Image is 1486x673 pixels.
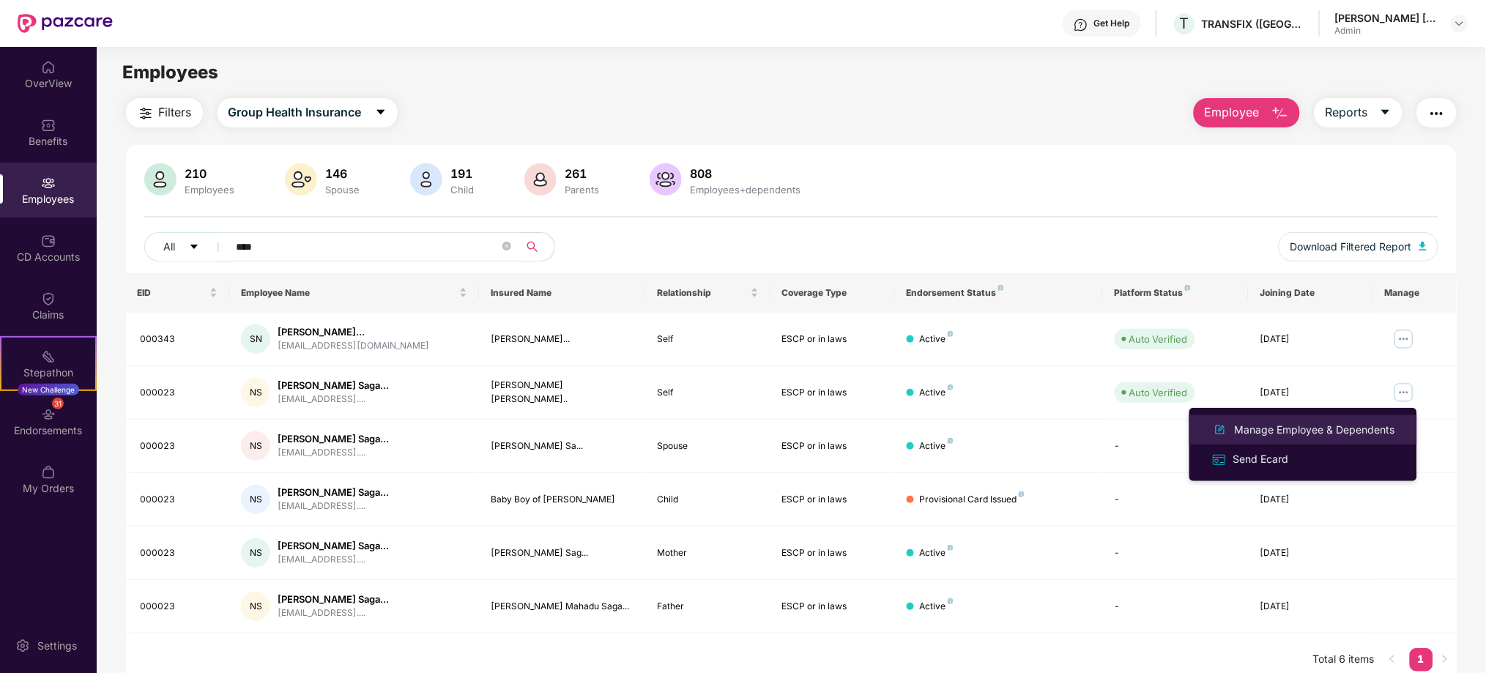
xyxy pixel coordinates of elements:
[782,332,883,346] div: ESCP or in laws
[229,103,362,122] span: Group Health Insurance
[33,639,81,653] div: Settings
[1419,242,1427,250] img: svg+xml;base64,PHN2ZyB4bWxucz0iaHR0cDovL3d3dy53My5vcmcvMjAwMC9zdmciIHhtbG5zOnhsaW5rPSJodHRwOi8vd3...
[141,332,218,346] div: 000343
[562,166,603,181] div: 261
[1211,421,1229,439] img: svg+xml;base64,PHN2ZyB4bWxucz0iaHR0cDovL3d3dy53My5vcmcvMjAwMC9zdmciIHhtbG5zOnhsaW5rPSJodHRwOi8vd3...
[688,166,804,181] div: 808
[141,600,218,614] div: 000023
[1103,473,1249,527] td: -
[1180,15,1189,32] span: T
[278,606,389,620] div: [EMAIL_ADDRESS]....
[770,273,895,313] th: Coverage Type
[182,184,238,196] div: Employees
[1381,648,1404,672] button: left
[920,386,954,400] div: Active
[241,378,270,407] div: NS
[657,546,758,560] div: Mother
[1335,25,1438,37] div: Admin
[278,432,389,446] div: [PERSON_NAME] Saga...
[141,493,218,507] div: 000023
[519,241,547,253] span: search
[562,184,603,196] div: Parents
[1388,655,1397,663] span: left
[948,545,954,551] img: svg+xml;base64,PHN2ZyB4bWxucz0iaHR0cDovL3d3dy53My5vcmcvMjAwMC9zdmciIHdpZHRoPSI4IiBoZWlnaHQ9IjgiIH...
[1326,103,1368,122] span: Reports
[1433,648,1457,672] li: Next Page
[18,14,113,33] img: New Pazcare Logo
[1194,98,1300,127] button: Employee
[164,239,176,255] span: All
[41,118,56,133] img: svg+xml;base64,PHN2ZyBpZD0iQmVuZWZpdHMiIHhtbG5zPSJodHRwOi8vd3d3LnczLm9yZy8yMDAwL3N2ZyIgd2lkdGg9Ij...
[1392,327,1416,351] img: manageButton
[920,600,954,614] div: Active
[278,379,389,393] div: [PERSON_NAME] Saga...
[1211,452,1227,468] img: svg+xml;base64,PHN2ZyB4bWxucz0iaHR0cDovL3d3dy53My5vcmcvMjAwMC9zdmciIHdpZHRoPSIxNiIgaGVpZ2h0PSIxNi...
[285,163,317,196] img: svg+xml;base64,PHN2ZyB4bWxucz0iaHR0cDovL3d3dy53My5vcmcvMjAwMC9zdmciIHhtbG5zOnhsaW5rPSJodHRwOi8vd3...
[144,163,177,196] img: svg+xml;base64,PHN2ZyB4bWxucz0iaHR0cDovL3d3dy53My5vcmcvMjAwMC9zdmciIHhtbG5zOnhsaW5rPSJodHRwOi8vd3...
[41,176,56,190] img: svg+xml;base64,PHN2ZyBpZD0iRW1wbG95ZWVzIiB4bWxucz0iaHR0cDovL3d3dy53My5vcmcvMjAwMC9zdmciIHdpZHRoPS...
[1410,648,1433,670] a: 1
[1260,386,1361,400] div: [DATE]
[448,184,478,196] div: Child
[41,291,56,306] img: svg+xml;base64,PHN2ZyBpZD0iQ2xhaW0iIHhtbG5zPSJodHRwOi8vd3d3LnczLm9yZy8yMDAwL3N2ZyIgd2lkdGg9IjIwIi...
[1410,648,1433,672] li: 1
[122,62,218,83] span: Employees
[138,287,207,299] span: EID
[1103,580,1249,633] td: -
[1335,11,1438,25] div: [PERSON_NAME] [PERSON_NAME]
[1313,648,1375,672] li: Total 6 items
[278,539,389,553] div: [PERSON_NAME] Saga...
[41,407,56,422] img: svg+xml;base64,PHN2ZyBpZD0iRW5kb3JzZW1lbnRzIiB4bWxucz0iaHR0cDovL3d3dy53My5vcmcvMjAwMC9zdmciIHdpZH...
[41,349,56,364] img: svg+xml;base64,PHN2ZyB4bWxucz0iaHR0cDovL3d3dy53My5vcmcvMjAwMC9zdmciIHdpZHRoPSIyMSIgaGVpZ2h0PSIyMC...
[41,234,56,248] img: svg+xml;base64,PHN2ZyBpZD0iQ0RfQWNjb3VudHMiIGRhdGEtbmFtZT0iQ0QgQWNjb3VudHMiIHhtbG5zPSJodHRwOi8vd3...
[920,439,954,453] div: Active
[502,242,511,250] span: close-circle
[645,273,770,313] th: Relationship
[688,184,804,196] div: Employees+dependents
[241,431,270,461] div: NS
[1441,655,1449,663] span: right
[1115,287,1237,299] div: Platform Status
[657,287,747,299] span: Relationship
[218,98,398,127] button: Group Health Insurancecaret-down
[278,393,389,406] div: [EMAIL_ADDRESS]....
[1202,17,1304,31] div: TRANSFIX ([GEOGRAPHIC_DATA]) PRIVATE LIMITED
[1381,648,1404,672] li: Previous Page
[948,384,954,390] img: svg+xml;base64,PHN2ZyB4bWxucz0iaHR0cDovL3d3dy53My5vcmcvMjAwMC9zdmciIHdpZHRoPSI4IiBoZWlnaHQ9IjgiIH...
[998,285,1004,291] img: svg+xml;base64,PHN2ZyB4bWxucz0iaHR0cDovL3d3dy53My5vcmcvMjAwMC9zdmciIHdpZHRoPSI4IiBoZWlnaHQ9IjgiIH...
[491,332,634,346] div: [PERSON_NAME]...
[479,273,645,313] th: Insured Name
[1019,491,1025,497] img: svg+xml;base64,PHN2ZyB4bWxucz0iaHR0cDovL3d3dy53My5vcmcvMjAwMC9zdmciIHdpZHRoPSI4IiBoZWlnaHQ9IjgiIH...
[18,384,79,395] div: New Challenge
[1260,493,1361,507] div: [DATE]
[1428,105,1446,122] img: svg+xml;base64,PHN2ZyB4bWxucz0iaHR0cDovL3d3dy53My5vcmcvMjAwMC9zdmciIHdpZHRoPSIyNCIgaGVpZ2h0PSIyNC...
[15,639,30,653] img: svg+xml;base64,PHN2ZyBpZD0iU2V0dGluZy0yMHgyMCIgeG1sbnM9Imh0dHA6Ly93d3cudzMub3JnLzIwMDAvc3ZnIiB3aW...
[1380,106,1392,119] span: caret-down
[519,232,555,261] button: search
[448,166,478,181] div: 191
[278,499,389,513] div: [EMAIL_ADDRESS]....
[491,439,634,453] div: [PERSON_NAME] Sa...
[241,592,270,621] div: NS
[491,546,634,560] div: [PERSON_NAME] Sag...
[1205,103,1260,122] span: Employee
[782,493,883,507] div: ESCP or in laws
[1129,332,1188,346] div: Auto Verified
[1249,273,1373,313] th: Joining Date
[278,486,389,499] div: [PERSON_NAME] Saga...
[948,331,954,337] img: svg+xml;base64,PHN2ZyB4bWxucz0iaHR0cDovL3d3dy53My5vcmcvMjAwMC9zdmciIHdpZHRoPSI4IiBoZWlnaHQ9IjgiIH...
[782,386,883,400] div: ESCP or in laws
[782,600,883,614] div: ESCP or in laws
[144,232,234,261] button: Allcaret-down
[41,465,56,480] img: svg+xml;base64,PHN2ZyBpZD0iTXlfT3JkZXJzIiBkYXRhLW5hbWU9Ik15IE9yZGVycyIgeG1sbnM9Imh0dHA6Ly93d3cudz...
[159,103,192,122] span: Filters
[650,163,682,196] img: svg+xml;base64,PHN2ZyB4bWxucz0iaHR0cDovL3d3dy53My5vcmcvMjAwMC9zdmciIHhtbG5zOnhsaW5rPSJodHRwOi8vd3...
[1103,527,1249,580] td: -
[948,598,954,604] img: svg+xml;base64,PHN2ZyB4bWxucz0iaHR0cDovL3d3dy53My5vcmcvMjAwMC9zdmciIHdpZHRoPSI4IiBoZWlnaHQ9IjgiIH...
[1,365,95,380] div: Stepathon
[41,60,56,75] img: svg+xml;base64,PHN2ZyBpZD0iSG9tZSIgeG1sbnM9Imh0dHA6Ly93d3cudzMub3JnLzIwMDAvc3ZnIiB3aWR0aD0iMjAiIG...
[782,439,883,453] div: ESCP or in laws
[278,592,389,606] div: [PERSON_NAME] Saga...
[1315,98,1403,127] button: Reportscaret-down
[1094,18,1130,29] div: Get Help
